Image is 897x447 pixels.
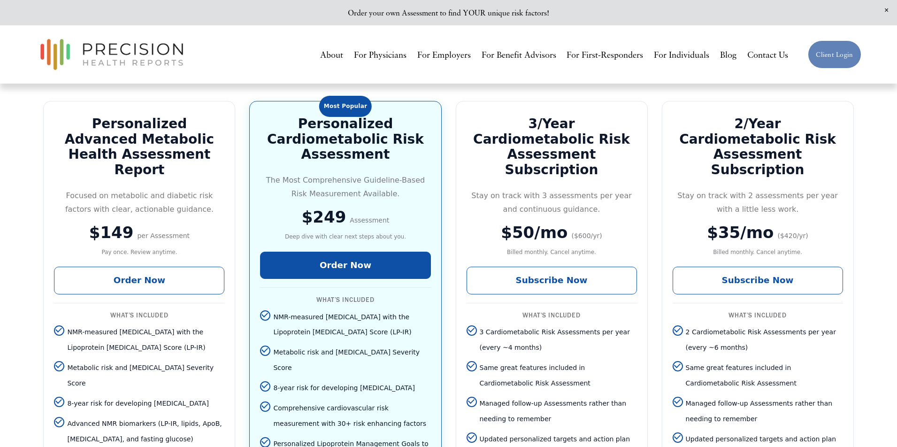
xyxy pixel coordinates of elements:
[480,396,637,427] span: Managed follow-up Assessments rather than needing to remember
[354,46,406,63] a: For Physicians
[720,46,736,63] a: Blog
[747,46,788,63] a: Contact Us
[54,189,224,216] p: Focused on metabolic and diabetic risk factors with clear, actionable guidance.
[320,46,343,63] a: About
[777,228,808,244] div: ($420/yr)
[467,189,637,216] p: Stay on track with 3 assessments per year and continuous guidance.
[54,247,224,258] p: Pay once. Review anytime.
[67,360,224,391] span: Metabolic risk and [MEDICAL_DATA] Severity Score
[482,46,556,63] a: For Benefit Advisors
[686,396,843,427] span: Managed follow-up Assessments rather than needing to remember
[67,396,224,411] span: 8-year risk for developing [MEDICAL_DATA]
[707,225,774,240] div: $35/mo
[260,295,430,304] h4: What’s included
[480,360,637,391] span: Same great features included in Cardiometabolic Risk Assessment
[567,46,643,63] a: For First-Responders
[467,267,637,294] a: Subscribe Now
[467,116,637,178] div: 3/Year Cardiometabolic Risk Assessment Subscription
[571,228,602,244] div: ($600/yr)
[673,267,843,294] a: Subscribe Now
[137,228,190,244] div: per Assessment
[273,309,430,340] span: NMR-measured [MEDICAL_DATA] with the Lipoprotein [MEDICAL_DATA] Score (LP-IR)
[686,360,843,391] span: Same great features included in Cardiometabolic Risk Assessment
[673,189,843,216] p: Stay on track with 2 assessments per year with a little less work.
[501,225,567,240] div: $50/mo
[673,116,843,178] div: 2/Year Cardiometabolic Risk Assessment Subscription
[54,311,224,320] h4: What’s included
[417,46,471,63] a: For Employers
[480,324,637,355] span: 3 Cardiometabolic Risk Assessments per year (every ~4 months)
[260,116,430,163] div: Personalized Cardiometabolic Risk Assessment
[467,311,637,320] h4: What’s included
[673,247,843,258] p: Billed monthly. Cancel anytime.
[808,40,861,69] a: Client Login
[54,267,224,294] a: Order Now
[67,324,224,355] span: NMR-measured [MEDICAL_DATA] with the Lipoprotein [MEDICAL_DATA] Score (LP-IR)
[260,252,430,279] a: Order Now
[273,380,430,396] span: 8-year risk for developing [MEDICAL_DATA]
[89,225,134,240] div: $149
[260,174,430,201] p: The Most Comprehensive Guideline-Based Risk Measurement Available.
[350,213,389,228] div: Assessment
[273,345,430,376] span: Metabolic risk and [MEDICAL_DATA] Severity Score
[36,35,188,75] img: Precision Health Reports
[67,416,224,447] span: Advanced NMR biomarkers (LP-IR, lipids, ApoB, [MEDICAL_DATA], and fasting glucose)
[686,324,843,355] span: 2 Cardiometabolic Risk Assessments per year (every ~6 months)
[54,116,224,178] div: Personalized Advanced Metabolic Health Assessment Report
[319,96,372,117] div: Most Popular
[302,209,346,225] div: $249
[673,311,843,320] h4: What’s included
[273,401,430,432] span: Comprehensive cardiovascular risk measurement with 30+ risk enhancing factors
[654,46,709,63] a: For Individuals
[467,247,637,258] p: Billed monthly. Cancel anytime.
[260,232,430,242] p: Deep dive with clear next steps about you.
[728,327,897,447] iframe: Chat Widget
